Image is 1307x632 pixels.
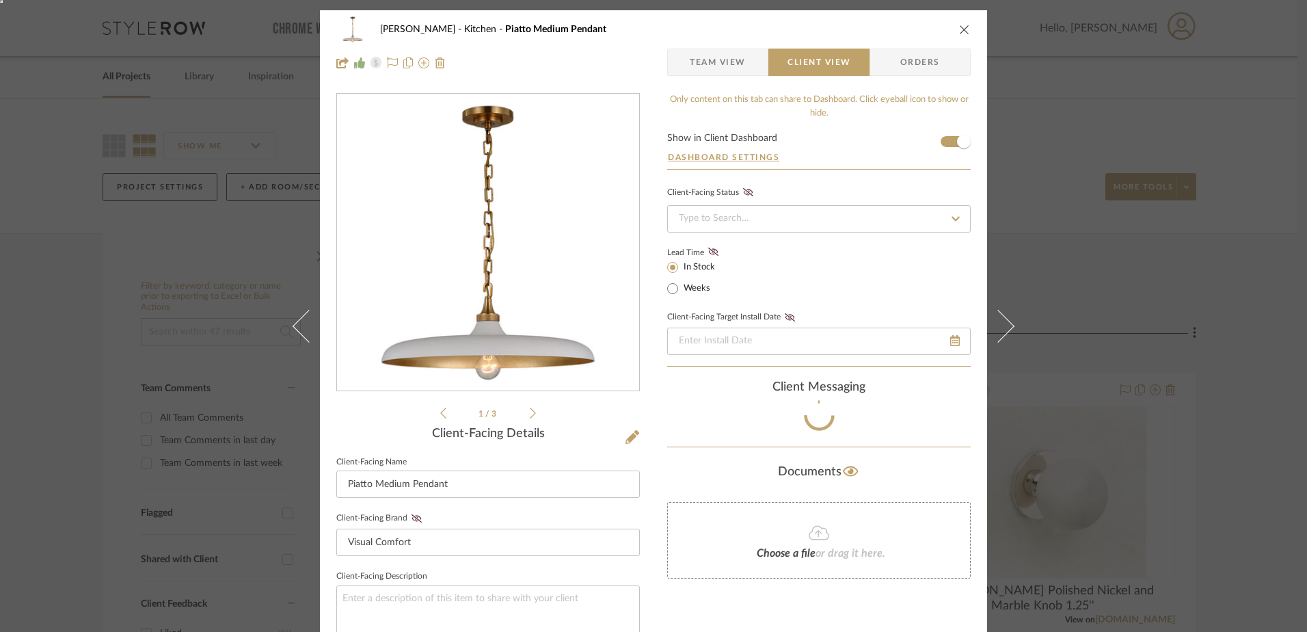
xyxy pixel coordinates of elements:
[667,246,738,259] label: Lead Time
[336,16,369,43] img: cbcdee9a-241f-4dd4-965e-a0d1913f6c9d_48x40.jpg
[667,205,971,233] input: Type to Search…
[336,514,426,523] label: Client-Facing Brand
[885,49,955,76] span: Orders
[704,246,723,259] button: Lead Time
[336,529,640,556] input: Enter Client-Facing Brand
[681,261,715,274] label: In Stock
[336,471,640,498] input: Enter Client-Facing Item Name
[667,380,971,395] div: client Messaging
[336,573,427,580] label: Client-Facing Description
[681,282,710,295] label: Weeks
[337,94,639,391] div: 0
[667,328,971,355] input: Enter Install Date
[667,461,971,483] div: Documents
[690,49,746,76] span: Team View
[787,49,850,76] span: Client View
[491,410,498,418] span: 3
[667,259,738,297] mat-radio-group: Select item type
[464,25,505,34] span: Kitchen
[435,57,446,68] img: Remove from project
[340,94,636,391] img: cbcdee9a-241f-4dd4-965e-a0d1913f6c9d_436x436.jpg
[479,410,485,418] span: 1
[667,151,780,163] button: Dashboard Settings
[336,427,640,442] div: Client-Facing Details
[407,514,426,523] button: Client-Facing Brand
[380,25,464,34] span: [PERSON_NAME]
[757,548,816,559] span: Choose a file
[505,25,606,34] span: Piatto Medium Pendant
[781,313,799,322] button: Client-Facing Target Install Date
[667,186,757,200] div: Client-Facing Status
[667,313,799,322] label: Client-Facing Target Install Date
[816,548,885,559] span: or drag it here.
[667,93,971,120] div: Only content on this tab can share to Dashboard. Click eyeball icon to show or hide.
[958,23,971,36] button: close
[336,459,407,466] label: Client-Facing Name
[485,410,491,418] span: /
